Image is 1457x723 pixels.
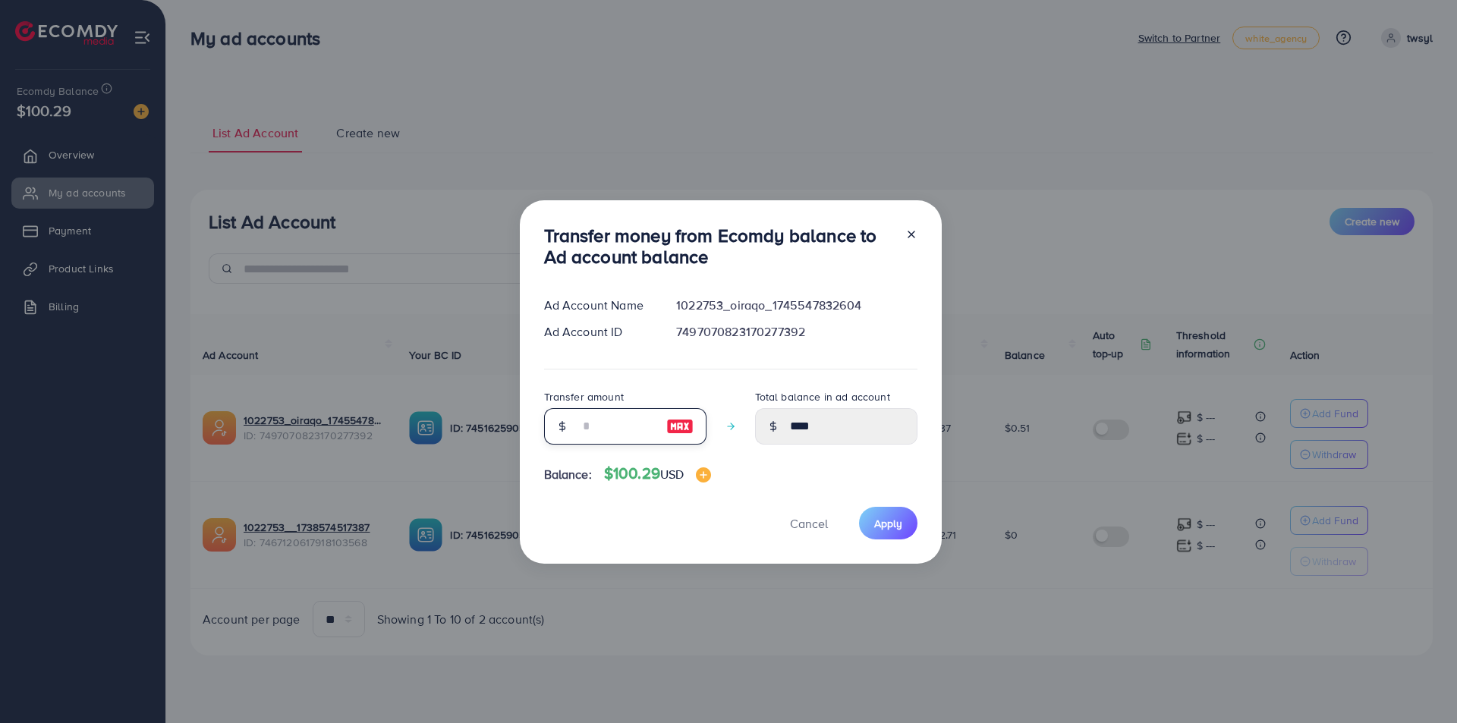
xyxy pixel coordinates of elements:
h3: Transfer money from Ecomdy balance to Ad account balance [544,225,893,269]
div: 1022753_oiraqo_1745547832604 [664,297,929,314]
label: Transfer amount [544,389,624,404]
span: Cancel [790,515,828,532]
label: Total balance in ad account [755,389,890,404]
button: Apply [859,507,917,539]
div: 7497070823170277392 [664,323,929,341]
h4: $100.29 [604,464,712,483]
button: Cancel [771,507,847,539]
span: USD [660,466,684,483]
span: Apply [874,516,902,531]
img: image [696,467,711,483]
div: Ad Account ID [532,323,665,341]
img: image [666,417,694,435]
span: Balance: [544,466,592,483]
div: Ad Account Name [532,297,665,314]
iframe: Chat [1392,655,1446,712]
